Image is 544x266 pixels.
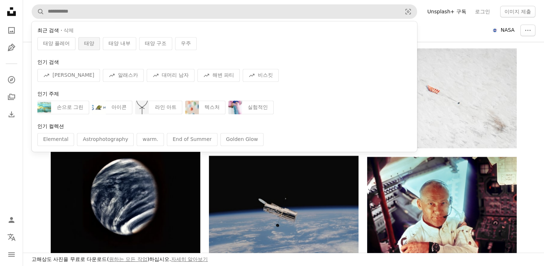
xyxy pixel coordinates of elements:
[399,5,417,18] button: 시각적 검색
[500,27,515,34] span: NASA
[167,133,217,146] div: End of Summer
[171,256,208,262] a: 자세히 알아보기
[212,72,234,79] span: 해변 파티
[4,72,19,87] a: 탐색
[4,107,19,121] a: 다운로드 내역
[118,72,138,79] span: 알래스카
[37,27,411,34] div: ·
[181,40,191,47] span: 우주
[4,230,19,244] button: 언어
[492,27,498,33] img: 사용자 NASA의 아바타
[32,256,208,263] h3: 고해상도 사진을 무료로 다운로드( )하십시오.
[4,247,19,262] button: 메뉴
[137,133,164,146] div: warm.
[37,123,64,129] span: 인기 컬렉션
[199,101,225,114] div: 텍스처
[64,27,74,34] button: 삭제
[37,101,51,114] img: vector-1755515807695-dfe8ebba3321
[32,5,44,18] button: Unsplash 검색
[367,48,517,148] img: 소유즈 우주선의 낙하산이 눈에 착륙합니다.
[4,90,19,104] a: 컬렉션
[220,133,264,146] div: Golden Glow
[4,4,19,20] a: 홈 — Unsplash
[135,101,149,114] img: vector-1741707327172-10a911f4c526
[258,72,273,79] span: 비스킷
[4,213,19,227] a: 로그인 / 가입
[520,25,535,36] button: 더 많은 작업
[37,91,59,97] span: 인기 주제
[367,95,517,101] a: 소유즈 우주선의 낙하산이 눈에 착륙합니다.
[51,196,200,203] a: 검은 배경에 금성
[51,145,200,254] img: 검은 배경에 금성
[52,72,94,79] span: [PERSON_NAME]
[106,101,132,114] div: 아이콘
[109,40,130,47] span: 태양 내부
[209,208,358,215] a: 지구 대기권 위의 허블 우주 망원경
[109,256,147,262] a: 원하는 모든 작업
[228,101,242,114] img: premium_photo-1758726036920-6b93c720289d
[149,101,182,114] div: 라인 아트
[185,101,199,114] img: premium_photo-1746420146061-0256c1335fe4
[242,101,274,114] div: 실험적인
[423,6,470,17] a: Unsplash+ 구독
[43,40,70,47] span: 태양 플레어
[37,59,59,65] span: 인기 검색
[92,101,106,114] img: vector-1758151882102-79a5675d7b16
[37,133,74,146] div: Elemental
[145,40,166,47] span: 태양 구조
[37,27,59,34] span: 최근 검색
[367,213,517,220] a: 버즈 올드린
[51,101,89,114] div: 손으로 그린
[162,72,188,79] span: 대머리 남자
[77,133,134,146] div: Astrophotography
[32,4,417,19] form: 사이트 전체에서 이미지 찾기
[84,40,94,47] span: 태양
[4,40,19,55] a: 일러스트
[4,23,19,37] a: 사진
[500,6,535,17] button: 이미지 제출
[471,6,494,17] a: 로그인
